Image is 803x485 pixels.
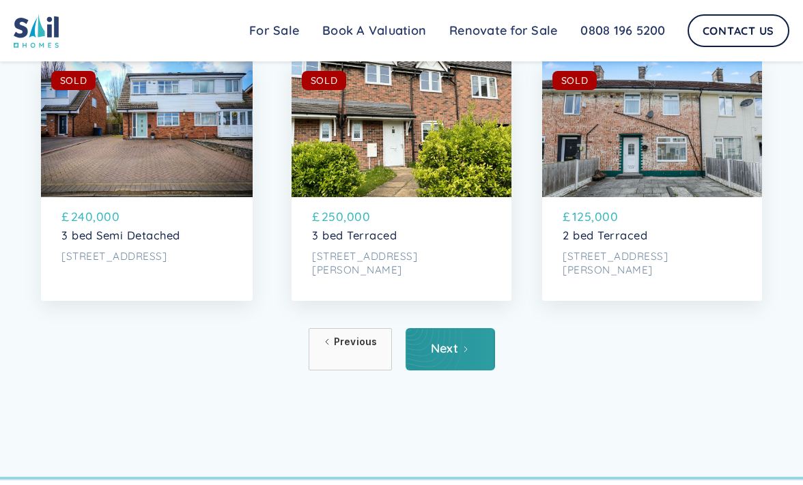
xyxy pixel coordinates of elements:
[61,250,232,263] p: [STREET_ADDRESS]
[61,229,232,243] p: 3 bed Semi Detached
[71,207,120,225] p: 240,000
[406,328,495,370] a: Next Page
[312,229,491,243] p: 3 bed Terraced
[312,250,491,277] p: [STREET_ADDRESS][PERSON_NAME]
[542,61,762,302] a: SOLD£125,0002 bed Terraced[STREET_ADDRESS][PERSON_NAME]
[563,229,742,243] p: 2 bed Terraced
[14,14,59,48] img: sail home logo colored
[311,74,338,87] div: SOLD
[688,14,790,47] a: Contact Us
[60,74,87,87] div: SOLD
[309,328,392,370] a: Previous Page
[438,17,569,44] a: Renovate for Sale
[311,17,438,44] a: Book A Valuation
[322,207,371,225] p: 250,000
[41,61,253,302] a: SOLD£240,0003 bed Semi Detached[STREET_ADDRESS]
[61,207,70,225] p: £
[569,17,677,44] a: 0808 196 5200
[312,207,320,225] p: £
[292,61,511,302] a: SOLD£250,0003 bed Terraced[STREET_ADDRESS][PERSON_NAME]
[563,250,742,277] p: [STREET_ADDRESS][PERSON_NAME]
[572,207,619,225] p: 125,000
[334,335,378,349] div: Previous
[41,328,762,370] div: List
[561,74,589,87] div: SOLD
[238,17,311,44] a: For Sale
[431,342,459,355] div: Next
[563,207,571,225] p: £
